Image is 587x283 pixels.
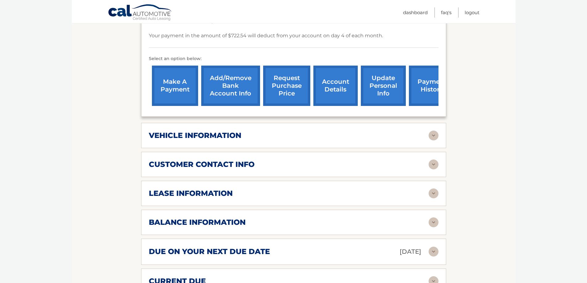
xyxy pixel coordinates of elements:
h2: due on your next due date [149,247,270,256]
h2: lease information [149,189,233,198]
a: account details [313,66,358,106]
p: Select an option below: [149,55,438,63]
p: Your payment in the amount of $722.54 will deduct from your account on day 4 of each month. [149,31,383,40]
a: make a payment [152,66,198,106]
a: Add/Remove bank account info [201,66,260,106]
a: Dashboard [403,7,428,18]
h2: customer contact info [149,160,255,169]
a: Cal Automotive [108,4,173,22]
a: payment history [409,66,455,106]
span: Enrolled For Auto Pay [158,18,214,24]
a: Logout [465,7,479,18]
a: request purchase price [263,66,310,106]
img: accordion-rest.svg [429,247,438,257]
h2: vehicle information [149,131,241,140]
a: FAQ's [441,7,451,18]
h2: balance information [149,218,246,227]
img: accordion-rest.svg [429,217,438,227]
img: accordion-rest.svg [429,160,438,169]
a: update personal info [361,66,406,106]
img: accordion-rest.svg [429,188,438,198]
p: [DATE] [400,246,421,257]
img: accordion-rest.svg [429,131,438,140]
